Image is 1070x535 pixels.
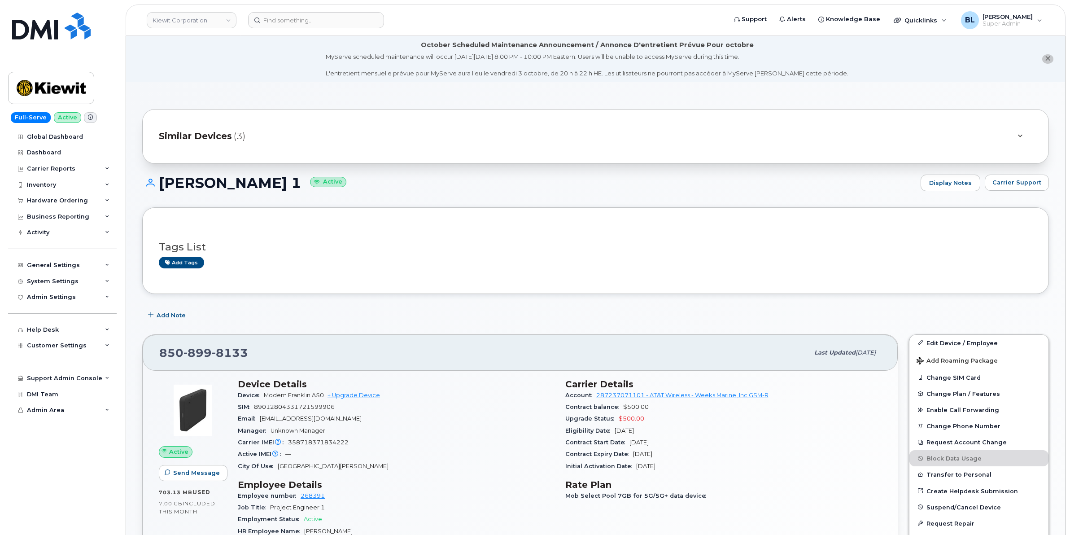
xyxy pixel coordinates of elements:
[985,175,1049,191] button: Carrier Support
[173,469,220,477] span: Send Message
[238,516,304,522] span: Employment Status
[159,130,232,143] span: Similar Devices
[909,386,1048,402] button: Change Plan / Features
[301,492,325,499] a: 268391
[169,447,188,456] span: Active
[238,379,555,390] h3: Device Details
[921,175,980,192] a: Display Notes
[328,392,380,399] a: + Upgrade Device
[909,418,1048,434] button: Change Phone Number
[238,392,264,399] span: Device
[992,178,1041,187] span: Carrier Support
[238,427,271,434] span: Manager
[623,403,649,410] span: $500.00
[629,439,649,446] span: [DATE]
[565,439,629,446] span: Contract Start Date
[264,392,324,399] span: Modem Franklin A50
[909,450,1048,466] button: Block Data Usage
[166,383,220,437] img: image20231002-3703462-1vzb8k.jpeg
[909,499,1048,515] button: Suspend/Cancel Device
[909,351,1048,369] button: Add Roaming Package
[142,307,193,324] button: Add Note
[310,177,346,187] small: Active
[270,504,325,511] span: Project Engineer 1
[238,479,555,490] h3: Employee Details
[159,241,1032,253] h3: Tags List
[909,515,1048,531] button: Request Repair
[183,346,212,360] span: 899
[159,489,192,496] span: 703.13 MB
[565,451,633,457] span: Contract Expiry Date
[926,407,999,413] span: Enable Call Forwarding
[909,483,1048,499] a: Create Helpdesk Submission
[917,357,998,366] span: Add Roaming Package
[238,504,270,511] span: Job Title
[421,40,754,50] div: October Scheduled Maintenance Announcement / Annonce D'entretient Prévue Pour octobre
[926,390,1000,397] span: Change Plan / Features
[304,528,353,535] span: [PERSON_NAME]
[271,427,325,434] span: Unknown Manager
[285,451,291,457] span: —
[159,257,204,268] a: Add tags
[159,500,183,507] span: 7.00 GB
[238,463,278,469] span: City Of Use
[238,403,254,410] span: SIM
[159,346,248,360] span: 850
[909,335,1048,351] a: Edit Device / Employee
[565,392,596,399] span: Account
[565,415,619,422] span: Upgrade Status
[238,415,260,422] span: Email
[254,403,335,410] span: 89012804331721599906
[260,415,362,422] span: [EMAIL_ADDRESS][DOMAIN_NAME]
[238,451,285,457] span: Active IMEI
[157,311,186,320] span: Add Note
[619,415,644,422] span: $500.00
[909,402,1048,418] button: Enable Call Forwarding
[238,439,288,446] span: Carrier IMEI
[142,175,916,191] h1: [PERSON_NAME] 1
[1042,54,1053,64] button: close notification
[238,528,304,535] span: HR Employee Name
[159,500,215,515] span: included this month
[926,504,1001,510] span: Suspend/Cancel Device
[212,346,248,360] span: 8133
[565,492,711,499] span: Mob Select Pool 7GB for 5G/5G+ data device
[238,492,301,499] span: Employee number
[234,130,245,143] span: (3)
[159,465,227,481] button: Send Message
[909,434,1048,450] button: Request Account Change
[615,427,634,434] span: [DATE]
[565,479,882,490] h3: Rate Plan
[1031,496,1063,528] iframe: Messenger Launcher
[633,451,652,457] span: [DATE]
[278,463,389,469] span: [GEOGRAPHIC_DATA][PERSON_NAME]
[909,369,1048,386] button: Change SIM Card
[326,53,848,78] div: MyServe scheduled maintenance will occur [DATE][DATE] 8:00 PM - 10:00 PM Eastern. Users will be u...
[192,489,210,496] span: used
[596,392,769,399] a: 287237071101 - AT&T Wireless - Weeks Marine, Inc GSM-R
[565,463,636,469] span: Initial Activation Date
[565,427,615,434] span: Eligibility Date
[856,349,876,356] span: [DATE]
[909,466,1048,482] button: Transfer to Personal
[814,349,856,356] span: Last updated
[636,463,655,469] span: [DATE]
[288,439,349,446] span: 358718371834222
[304,516,322,522] span: Active
[565,379,882,390] h3: Carrier Details
[565,403,623,410] span: Contract balance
